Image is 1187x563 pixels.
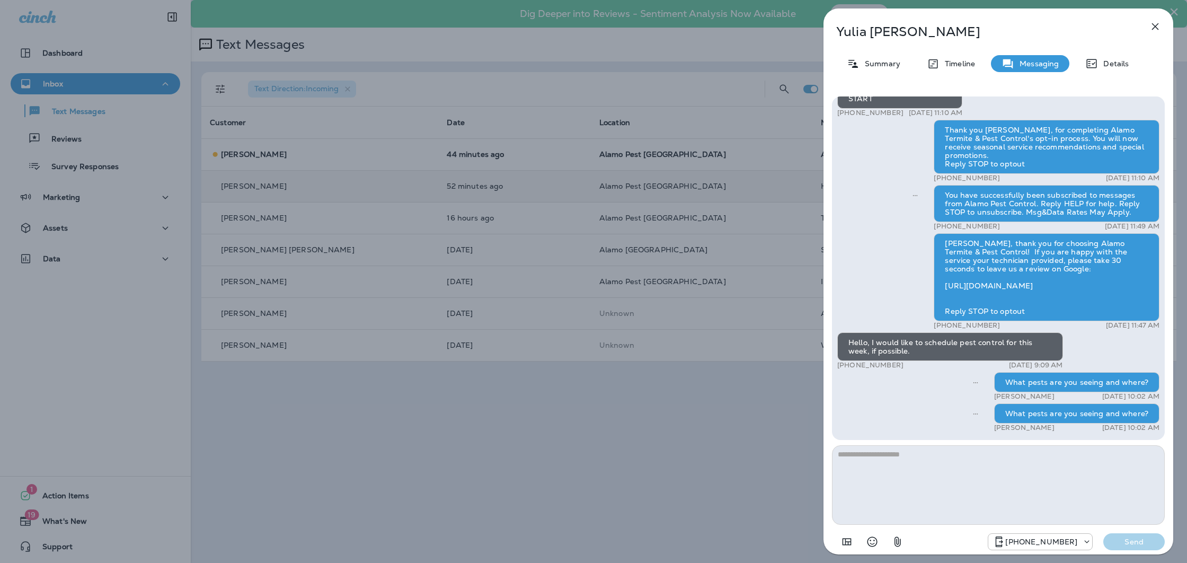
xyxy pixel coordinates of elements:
[837,332,1063,361] div: Hello, I would like to schedule pest control for this week, if possible.
[994,424,1055,432] p: [PERSON_NAME]
[1102,392,1159,401] p: [DATE] 10:02 AM
[934,120,1159,174] div: Thank you [PERSON_NAME], for completing Alamo Termite & Pest Control's opt-in process. You will n...
[988,535,1092,548] div: +1 (817) 204-6820
[909,109,962,117] p: [DATE] 11:10 AM
[994,392,1055,401] p: [PERSON_NAME]
[934,321,1000,330] p: [PHONE_NUMBER]
[862,531,883,552] button: Select an emoji
[1014,59,1059,68] p: Messaging
[837,361,903,370] p: [PHONE_NUMBER]
[934,174,1000,182] p: [PHONE_NUMBER]
[837,89,962,109] div: START
[934,222,1000,231] p: [PHONE_NUMBER]
[1098,59,1129,68] p: Details
[860,59,900,68] p: Summary
[1106,321,1159,330] p: [DATE] 11:47 AM
[940,59,975,68] p: Timeline
[1005,538,1077,546] p: [PHONE_NUMBER]
[836,24,1126,39] p: Yulia [PERSON_NAME]
[913,190,918,199] span: Sent
[934,185,1159,222] div: You have successfully been subscribed to messages from Alamo Pest Control. Reply HELP for help. R...
[837,109,903,117] p: [PHONE_NUMBER]
[994,403,1159,424] div: What pests are you seeing and where?
[994,372,1159,392] div: What pests are you seeing and where?
[973,377,978,386] span: Sent
[1106,174,1159,182] p: [DATE] 11:10 AM
[973,408,978,418] span: Sent
[934,233,1159,321] div: [PERSON_NAME], thank you for choosing Alamo Termite & Pest Control! If you are happy with the ser...
[1105,222,1159,231] p: [DATE] 11:49 AM
[1102,424,1159,432] p: [DATE] 10:02 AM
[1009,361,1063,370] p: [DATE] 9:09 AM
[836,531,857,552] button: Add in a premade template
